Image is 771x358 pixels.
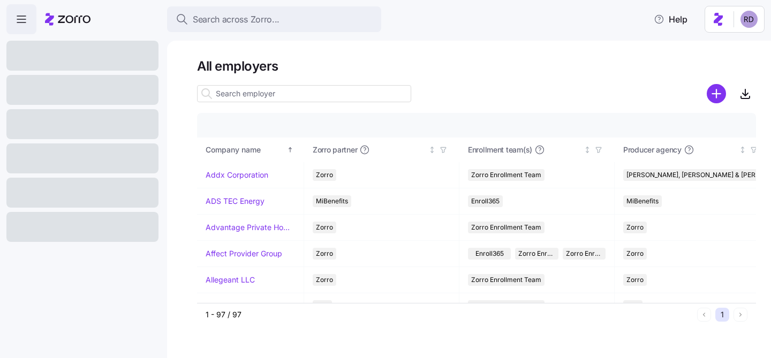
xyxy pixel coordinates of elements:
div: Company name [206,144,285,156]
a: Affect Provider Group [206,248,282,259]
button: Help [645,9,696,30]
th: Company nameSorted ascending [197,138,304,162]
div: Not sorted [428,146,436,154]
input: Search employer [197,85,411,102]
span: Zorro Enrollment Team [471,300,541,312]
th: Zorro partnerNot sorted [304,138,459,162]
span: Zorro Enrollment Experts [566,248,602,260]
span: MiBenefits [316,195,348,207]
a: Addx Corporation [206,170,268,180]
span: Zorro [626,222,644,233]
span: Zorro Enrollment Team [471,169,541,181]
button: Search across Zorro... [167,6,381,32]
span: Enrollment team(s) [468,144,532,155]
span: MiBenefits [626,195,659,207]
span: Zorro [626,274,644,286]
img: 6d862e07fa9c5eedf81a4422c42283ac [740,11,758,28]
svg: add icon [707,84,726,103]
a: Always On Call Answering Service [206,301,295,311]
div: 1 - 97 / 97 [206,309,693,320]
a: Advantage Private Home Care [206,222,295,233]
span: Zorro [626,248,644,260]
span: Zorro [316,248,333,260]
th: Enrollment team(s)Not sorted [459,138,615,162]
div: Sorted ascending [286,146,294,154]
span: AJG [316,300,329,312]
span: Enroll365 [475,248,504,260]
button: 1 [715,308,729,322]
div: Not sorted [739,146,746,154]
th: Producer agencyNot sorted [615,138,770,162]
span: Help [654,13,687,26]
span: Search across Zorro... [193,13,279,26]
span: Producer agency [623,144,682,155]
span: Enroll365 [471,195,500,207]
span: Zorro [316,169,333,181]
div: Not sorted [584,146,591,154]
span: Zorro [316,222,333,233]
h1: All employers [197,58,756,74]
button: Next page [734,308,747,322]
a: ADS TEC Energy [206,196,264,207]
a: Allegeant LLC [206,275,255,285]
span: Zorro Enrollment Team [518,248,555,260]
button: Previous page [697,308,711,322]
span: Zorro [316,274,333,286]
span: Zorro partner [313,144,357,155]
span: Zorro Enrollment Team [471,222,541,233]
span: Zorro Enrollment Team [471,274,541,286]
span: AJG [626,300,639,312]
